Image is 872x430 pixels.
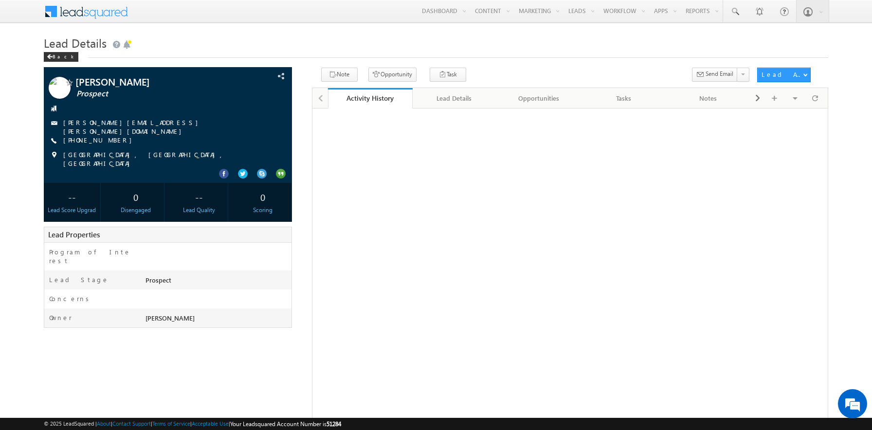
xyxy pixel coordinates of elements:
button: Send Email [692,68,738,82]
img: Profile photo [49,77,71,102]
span: [GEOGRAPHIC_DATA], [GEOGRAPHIC_DATA], [GEOGRAPHIC_DATA] [63,150,266,168]
div: Notes [674,92,742,104]
div: Disengaged [109,206,162,215]
span: © 2025 LeadSquared | | | | | [44,419,341,429]
span: [PERSON_NAME] [75,77,231,87]
button: Task [430,68,466,82]
div: Lead Score Upgrad [46,206,98,215]
a: Activity History [328,88,413,108]
div: 0 [237,188,289,206]
span: Send Email [706,70,733,78]
button: Opportunity [368,68,417,82]
a: Contact Support [112,420,151,427]
a: Notes [666,88,751,108]
a: Lead Details [413,88,497,108]
div: Lead Details [420,92,489,104]
div: Back [44,52,78,62]
span: Your Leadsquared Account Number is [230,420,341,428]
a: Acceptable Use [192,420,229,427]
span: Lead Details [44,35,107,51]
span: [PERSON_NAME] [145,314,195,322]
a: [PERSON_NAME][EMAIL_ADDRESS][PERSON_NAME][DOMAIN_NAME] [63,118,203,135]
span: [PHONE_NUMBER] [63,136,137,145]
label: Program of Interest [49,248,134,265]
a: About [97,420,111,427]
button: Note [321,68,358,82]
div: Lead Actions [762,70,803,79]
div: Opportunities [505,92,573,104]
label: Lead Stage [49,275,109,284]
div: -- [46,188,98,206]
span: 51284 [327,420,341,428]
a: Tasks [581,88,666,108]
div: Activity History [335,93,405,103]
div: Lead Quality [173,206,225,215]
div: Prospect [143,275,291,289]
label: Concerns [49,294,92,303]
span: Prospect [76,89,232,99]
div: 0 [109,188,162,206]
button: Lead Actions [757,68,811,82]
div: -- [173,188,225,206]
a: Terms of Service [152,420,190,427]
div: Scoring [237,206,289,215]
label: Owner [49,313,72,322]
a: Back [44,52,83,60]
a: Opportunities [497,88,581,108]
div: Tasks [589,92,657,104]
span: Lead Properties [48,230,100,239]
